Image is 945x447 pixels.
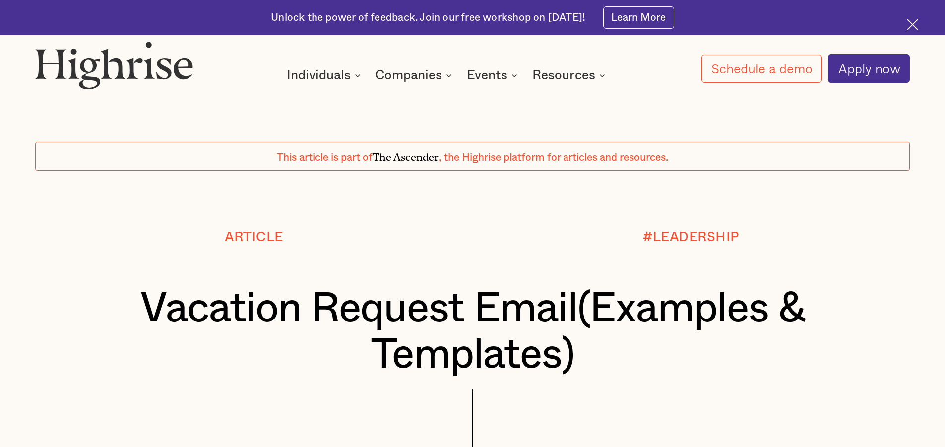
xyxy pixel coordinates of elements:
img: Cross icon [907,19,918,30]
div: Events [467,69,507,81]
span: , the Highrise platform for articles and resources. [439,152,668,163]
div: Individuals [287,69,351,81]
div: Resources [532,69,595,81]
div: Individuals [287,69,364,81]
div: Unlock the power of feedback. Join our free workshop on [DATE]! [271,11,585,25]
span: The Ascender [373,148,439,161]
div: #LEADERSHIP [643,230,739,244]
img: Highrise logo [35,41,193,89]
a: Apply now [828,54,910,83]
h1: Vacation Request Email(Examples & Templates) [72,286,874,379]
div: Events [467,69,520,81]
div: Companies [375,69,442,81]
a: Schedule a demo [701,55,822,83]
span: This article is part of [277,152,373,163]
div: Resources [532,69,608,81]
div: Article [225,230,283,244]
a: Learn More [603,6,674,29]
div: Companies [375,69,455,81]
